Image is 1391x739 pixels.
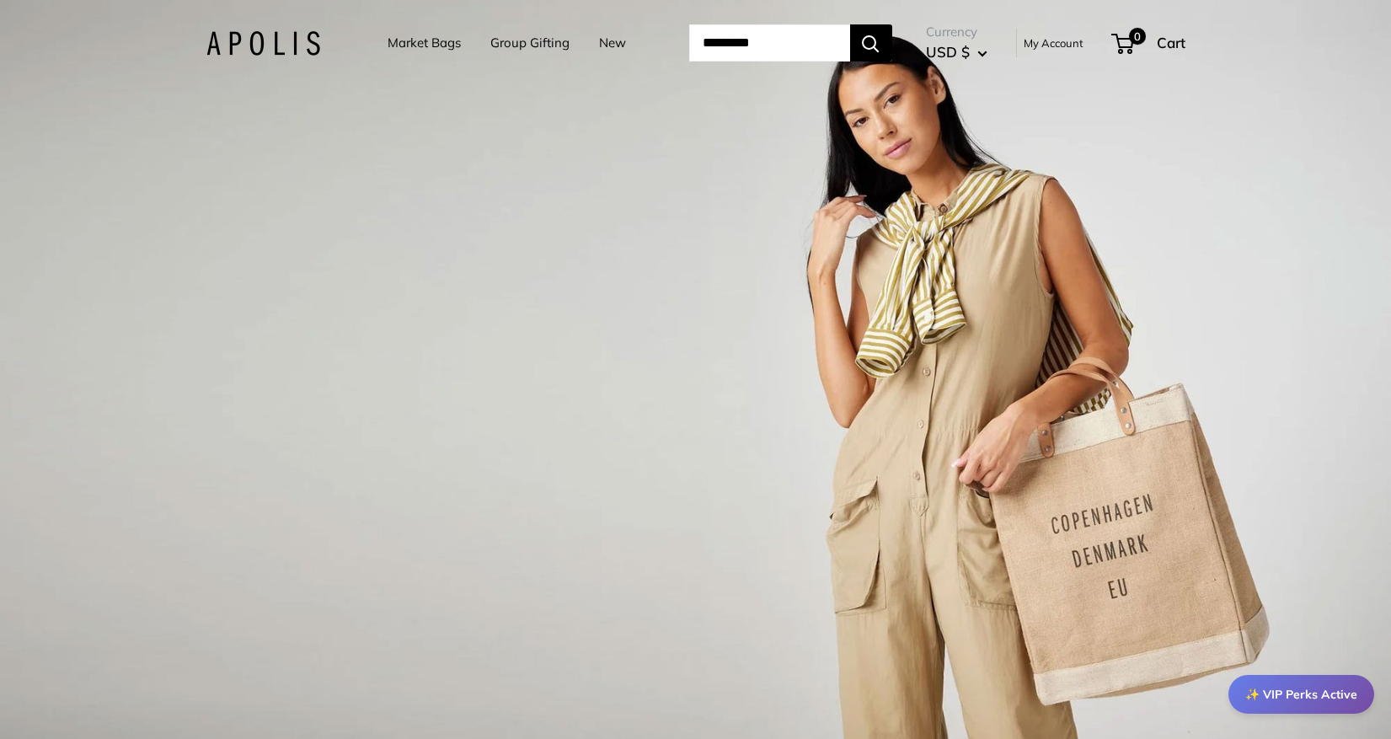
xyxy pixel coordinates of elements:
a: Market Bags [388,31,461,55]
span: 0 [1128,28,1145,45]
a: My Account [1024,33,1083,53]
button: USD $ [926,39,987,66]
input: Search... [689,24,850,62]
a: Group Gifting [490,31,570,55]
a: New [599,31,626,55]
span: Currency [926,20,987,44]
img: Apolis [206,31,320,56]
button: Search [850,24,892,62]
span: Cart [1157,34,1185,51]
a: 0 Cart [1113,29,1185,56]
div: ✨ VIP Perks Active [1228,675,1374,714]
span: USD $ [926,43,970,61]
